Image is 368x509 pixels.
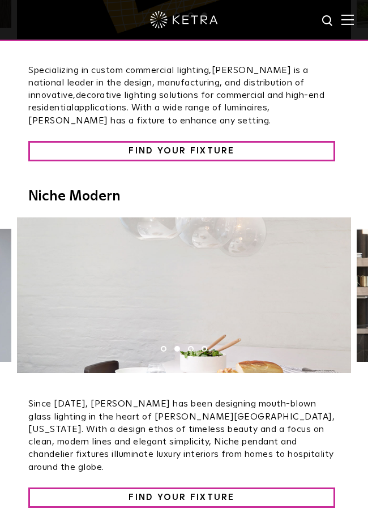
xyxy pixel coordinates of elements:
[28,190,340,203] h4: Niche Modern
[150,11,218,28] img: ketra-logo-2019-white
[17,217,351,373] img: Niche-Opaline-Solitaire-Ombra-Kitchen-1400.jpg
[212,66,292,75] span: [PERSON_NAME]
[28,66,212,75] span: Specializing in custom commercial lighting,
[28,397,340,473] p: Since [DATE], [PERSON_NAME] has been designing mouth-blown glass lighting in the heart of [PERSON...
[341,14,354,25] img: Hamburger%20Nav.svg
[28,103,271,125] span: applications. With a wide range of luminaires, [PERSON_NAME] has a fixture to enhance any setting.
[28,487,335,508] a: FIND YOUR FIXTURE
[28,91,324,112] span: decorative lighting solutions for commercial and high-end residential
[28,141,335,161] a: FIND YOUR FIXTURE
[321,14,335,28] img: search icon
[28,66,309,100] span: is a national leader in the design, manufacturing, and distribution of innovative,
